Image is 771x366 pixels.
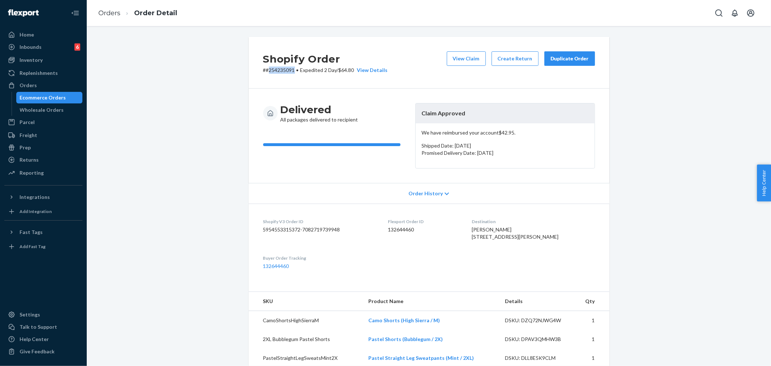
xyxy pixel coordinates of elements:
div: Settings [20,311,40,318]
a: Add Integration [4,206,82,217]
dt: Shopify V3 Order ID [263,218,377,225]
p: Shipped Date: [DATE] [421,142,589,149]
ol: breadcrumbs [93,3,183,24]
span: Order History [408,190,443,197]
div: Integrations [20,193,50,201]
a: Ecommerce Orders [16,92,83,103]
a: Camo Shorts (High Sierra / M) [368,317,440,323]
button: Create Return [492,51,539,66]
div: Reporting [20,169,44,176]
button: Open Search Box [712,6,726,20]
div: Freight [20,132,37,139]
a: 132644460 [263,263,289,269]
a: Settings [4,309,82,320]
td: CamoShortsHighSierraM [249,311,363,330]
div: Duplicate Order [551,55,589,62]
dd: 132644460 [388,226,460,233]
div: Add Integration [20,208,52,214]
button: Duplicate Order [544,51,595,66]
a: Orders [98,9,120,17]
div: Returns [20,156,39,163]
a: Reporting [4,167,82,179]
div: Wholesale Orders [20,106,64,114]
p: Promised Delivery Date: [DATE] [421,149,589,157]
td: 1 [579,311,609,330]
a: Parcel [4,116,82,128]
a: Wholesale Orders [16,104,83,116]
div: DSKU: DZQ72NJWG4W [505,317,573,324]
a: Prep [4,142,82,153]
header: Claim Approved [416,103,595,123]
div: Help Center [20,336,49,343]
div: Inbounds [20,43,42,51]
span: • [296,67,299,73]
div: Prep [20,144,31,151]
div: All packages delivered to recipient [280,103,358,123]
button: View Details [354,67,388,74]
span: [PERSON_NAME] [STREET_ADDRESS][PERSON_NAME] [472,226,558,240]
button: Help Center [757,165,771,201]
th: Qty [579,292,609,311]
a: Order Detail [134,9,177,17]
th: Product Name [363,292,499,311]
th: Details [499,292,579,311]
div: 6 [74,43,80,51]
button: Open account menu [744,6,758,20]
div: DSKU: DLL8E5K9CLM [505,354,573,362]
a: Inventory [4,54,82,66]
th: SKU [249,292,363,311]
div: Add Fast Tag [20,243,46,250]
div: Fast Tags [20,229,43,236]
a: Replenishments [4,67,82,79]
a: Returns [4,154,82,166]
div: Replenishments [20,69,58,77]
p: We have reimbursed your account $42.95 . [421,129,589,136]
dd: 5954553315372-7082719739948 [263,226,377,233]
div: Ecommerce Orders [20,94,66,101]
button: Open notifications [728,6,742,20]
a: Orders [4,80,82,91]
div: Home [20,31,34,38]
div: Parcel [20,119,35,126]
a: Help Center [4,333,82,345]
td: 1 [579,330,609,349]
h3: Delivered [280,103,358,116]
a: Pastel Shorts (Bubblegum / 2X) [368,336,443,342]
button: Give Feedback [4,346,82,357]
dt: Buyer Order Tracking [263,255,377,261]
div: Talk to Support [20,323,57,331]
a: Inbounds6 [4,41,82,53]
p: # #254235091 / $64.80 [263,67,388,74]
span: Expedited 2 Day [300,67,337,73]
div: DSKU: DPAV3QMHW3B [505,336,573,343]
div: Give Feedback [20,348,55,355]
h2: Shopify Order [263,51,388,67]
button: Close Navigation [68,6,82,20]
dt: Flexport Order ID [388,218,460,225]
a: Home [4,29,82,41]
button: Integrations [4,191,82,203]
a: Pastel Straight Leg Sweatpants (Mint / 2XL) [368,355,474,361]
dt: Destination [472,218,595,225]
a: Talk to Support [4,321,82,333]
div: Inventory [20,56,43,64]
div: Orders [20,82,37,89]
img: Flexport logo [8,9,39,17]
button: View Claim [447,51,486,66]
a: Freight [4,129,82,141]
td: 2XL Bubblegum Pastel Shorts [249,330,363,349]
button: Fast Tags [4,226,82,238]
a: Add Fast Tag [4,241,82,252]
